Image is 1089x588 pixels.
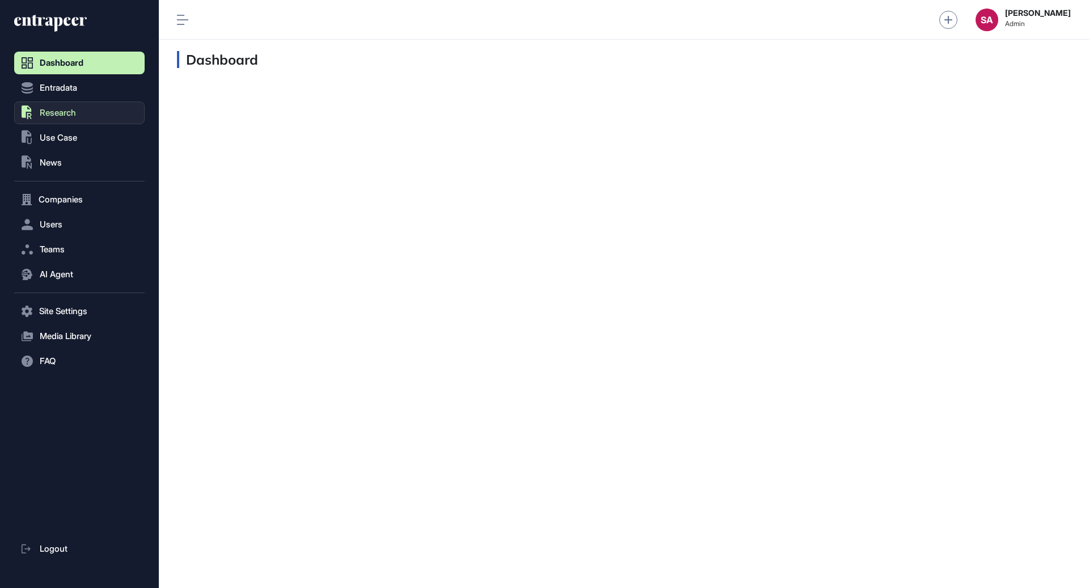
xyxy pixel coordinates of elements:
[14,126,145,149] button: Use Case
[39,307,87,316] span: Site Settings
[14,300,145,323] button: Site Settings
[177,51,258,68] h3: Dashboard
[40,357,56,366] span: FAQ
[14,77,145,99] button: Entradata
[14,213,145,236] button: Users
[40,245,65,254] span: Teams
[40,108,76,117] span: Research
[40,270,73,279] span: AI Agent
[40,58,83,67] span: Dashboard
[1005,9,1071,18] strong: [PERSON_NAME]
[40,133,77,142] span: Use Case
[1005,20,1071,28] span: Admin
[14,263,145,286] button: AI Agent
[14,238,145,261] button: Teams
[40,332,91,341] span: Media Library
[14,101,145,124] button: Research
[14,325,145,348] button: Media Library
[14,188,145,211] button: Companies
[14,151,145,174] button: News
[40,220,62,229] span: Users
[14,350,145,373] button: FAQ
[14,538,145,560] a: Logout
[40,544,67,553] span: Logout
[40,83,77,92] span: Entradata
[14,52,145,74] a: Dashboard
[40,158,62,167] span: News
[39,195,83,204] span: Companies
[976,9,998,31] button: SA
